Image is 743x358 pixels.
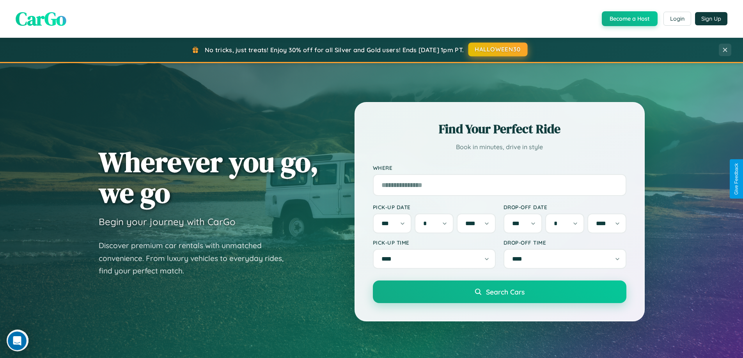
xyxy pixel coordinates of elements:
[695,12,727,25] button: Sign Up
[99,146,319,208] h1: Wherever you go, we go
[99,239,294,277] p: Discover premium car rentals with unmatched convenience. From luxury vehicles to everyday rides, ...
[734,163,739,195] div: Give Feedback
[16,6,66,32] span: CarGo
[373,280,626,303] button: Search Cars
[7,330,28,351] iframe: Intercom live chat discovery launcher
[504,239,626,246] label: Drop-off Time
[663,12,691,26] button: Login
[468,42,528,56] button: HALLOWEEN30
[8,332,27,350] iframe: Intercom live chat
[373,239,496,246] label: Pick-up Time
[3,3,145,25] div: Open Intercom Messenger
[486,287,525,296] span: Search Cars
[99,216,236,227] h3: Begin your journey with CarGo
[602,11,658,26] button: Become a Host
[373,204,496,210] label: Pick-up Date
[205,46,464,54] span: No tricks, just treats! Enjoy 30% off for all Silver and Gold users! Ends [DATE] 1pm PT.
[373,164,626,171] label: Where
[504,204,626,210] label: Drop-off Date
[373,141,626,153] p: Book in minutes, drive in style
[373,120,626,138] h2: Find Your Perfect Ride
